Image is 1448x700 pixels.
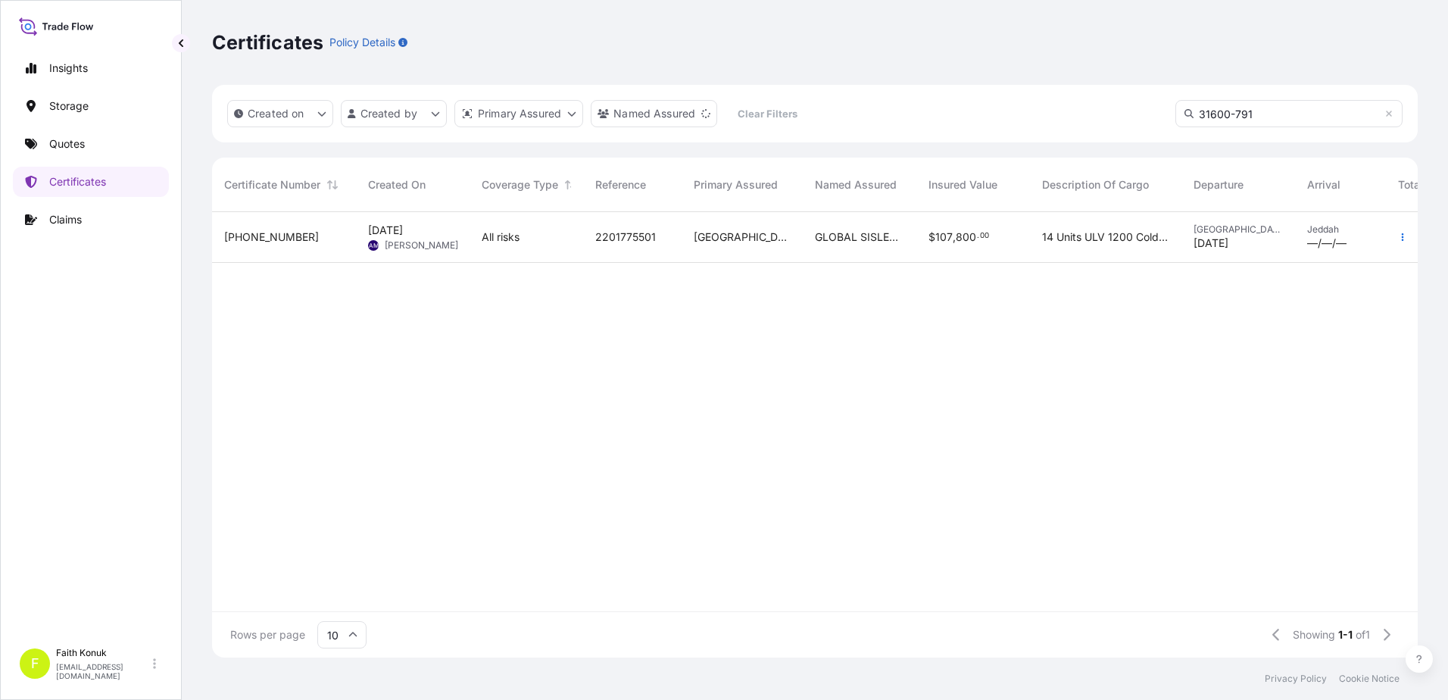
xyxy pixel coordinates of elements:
span: Insured Value [928,177,997,192]
p: Certificates [212,30,323,55]
span: Certificate Number [224,177,320,192]
a: Cookie Notice [1339,673,1400,685]
p: Policy Details [329,35,395,50]
span: , [953,232,956,242]
p: Primary Assured [478,106,561,121]
span: [PERSON_NAME] [385,239,458,252]
button: distributor Filter options [454,100,583,127]
p: Named Assured [613,106,695,121]
button: createdOn Filter options [227,100,333,127]
span: Arrival [1307,177,1340,192]
span: Primary Assured [694,177,778,192]
p: Created on [248,106,304,121]
button: Clear Filters [725,102,810,126]
a: Storage [13,91,169,121]
span: GLOBAL SISLEME CEVRE SAGLIGI ILACLAMA MAKINALARI IMALAT IHRACAT ITHALAT SAN. VE [MEDICAL_DATA]. L... [815,230,904,245]
span: 107 [935,232,953,242]
p: Storage [49,98,89,114]
button: Sort [323,176,342,194]
p: Clear Filters [738,106,797,121]
button: createdBy Filter options [341,100,447,127]
span: Showing [1293,627,1335,642]
span: Jeddah [1307,223,1374,236]
a: Privacy Policy [1265,673,1327,685]
span: [DATE] [1194,236,1228,251]
span: . [977,233,979,239]
button: cargoOwner Filter options [591,100,717,127]
span: 00 [980,233,989,239]
span: Rows per page [230,627,305,642]
a: Claims [13,205,169,235]
span: Departure [1194,177,1244,192]
button: Sort [561,176,579,194]
p: Quotes [49,136,85,152]
span: 2201775501 [595,230,656,245]
p: Certificates [49,174,106,189]
span: of 1 [1356,627,1370,642]
span: Reference [595,177,646,192]
span: Named Assured [815,177,897,192]
span: AM [369,238,379,253]
p: Claims [49,212,82,227]
input: Search Certificate or Reference... [1175,100,1403,127]
span: 14 Units ULV 1200 Cold Fogger Machine 842449100000 TOPLAM KAP 14 Weight 3600 Kg 536 S HAMU 231872... [1042,230,1169,245]
span: Created On [368,177,426,192]
span: 800 [956,232,976,242]
span: —/—/— [1307,236,1347,251]
span: Description Of Cargo [1042,177,1149,192]
p: Faith Konuk [56,647,150,659]
span: Coverage Type [482,177,558,192]
span: [GEOGRAPHIC_DATA] [694,230,791,245]
span: [GEOGRAPHIC_DATA] [1194,223,1283,236]
span: F [31,656,39,671]
p: [EMAIL_ADDRESS][DOMAIN_NAME] [56,662,150,680]
span: [DATE] [368,223,403,238]
p: Created by [360,106,418,121]
span: [PHONE_NUMBER] [224,230,319,245]
a: Certificates [13,167,169,197]
a: Quotes [13,129,169,159]
p: Insights [49,61,88,76]
span: $ [928,232,935,242]
span: Total [1398,177,1423,192]
span: 1-1 [1338,627,1353,642]
span: All risks [482,230,520,245]
a: Insights [13,53,169,83]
